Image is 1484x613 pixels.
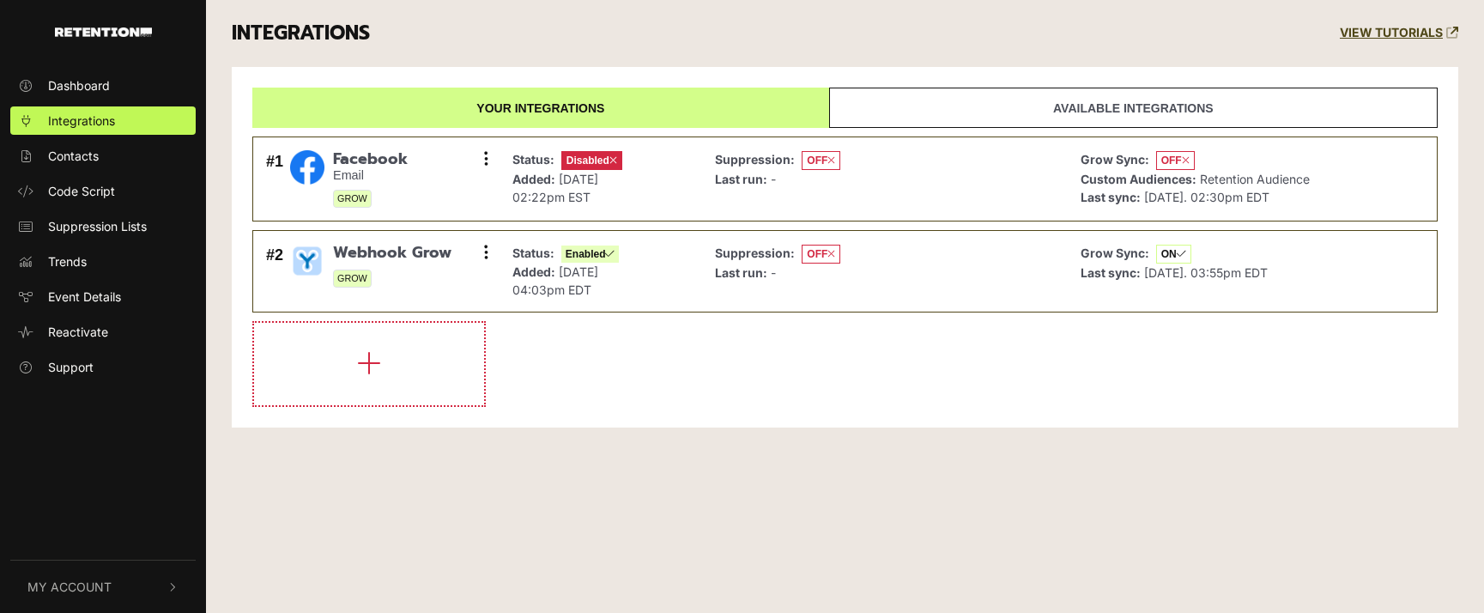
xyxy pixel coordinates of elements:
[10,71,196,100] a: Dashboard
[1081,265,1141,280] strong: Last sync:
[333,168,408,183] small: Email
[10,142,196,170] a: Contacts
[10,318,196,346] a: Reactivate
[333,244,451,263] span: Webhook Grow
[333,270,372,288] span: GROW
[771,265,776,280] span: -
[1081,172,1196,186] strong: Custom Audiences:
[232,21,370,46] h3: INTEGRATIONS
[48,76,110,94] span: Dashboard
[715,265,767,280] strong: Last run:
[266,150,283,209] div: #1
[55,27,152,37] img: Retention.com
[290,150,324,185] img: Facebook
[771,172,776,186] span: -
[290,244,324,278] img: Webhook Grow
[27,578,112,596] span: My Account
[715,152,795,167] strong: Suppression:
[561,151,622,170] span: Disabled
[10,247,196,276] a: Trends
[512,172,598,204] span: [DATE] 02:22pm EST
[512,172,555,186] strong: Added:
[333,190,372,208] span: GROW
[512,246,554,260] strong: Status:
[802,245,840,264] span: OFF
[48,288,121,306] span: Event Details
[1156,151,1195,170] span: OFF
[48,252,87,270] span: Trends
[802,151,840,170] span: OFF
[715,246,795,260] strong: Suppression:
[266,244,283,299] div: #2
[512,264,555,279] strong: Added:
[10,561,196,613] button: My Account
[1144,190,1269,204] span: [DATE]. 02:30pm EDT
[829,88,1438,128] a: Available integrations
[10,177,196,205] a: Code Script
[1144,265,1268,280] span: [DATE]. 03:55pm EDT
[1200,172,1310,186] span: Retention Audience
[1340,26,1458,40] a: VIEW TUTORIALS
[48,182,115,200] span: Code Script
[252,88,829,128] a: Your integrations
[1081,190,1141,204] strong: Last sync:
[48,112,115,130] span: Integrations
[48,217,147,235] span: Suppression Lists
[10,353,196,381] a: Support
[1081,152,1149,167] strong: Grow Sync:
[48,323,108,341] span: Reactivate
[333,150,408,169] span: Facebook
[10,212,196,240] a: Suppression Lists
[715,172,767,186] strong: Last run:
[10,106,196,135] a: Integrations
[561,246,620,263] span: Enabled
[1081,246,1149,260] strong: Grow Sync:
[48,147,99,165] span: Contacts
[10,282,196,311] a: Event Details
[512,152,554,167] strong: Status:
[48,358,94,376] span: Support
[1156,245,1191,264] span: ON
